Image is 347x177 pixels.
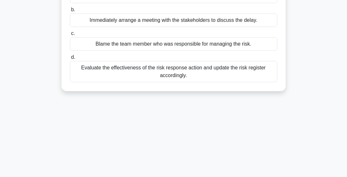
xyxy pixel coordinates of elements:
[71,54,75,60] span: d.
[70,61,277,82] div: Evaluate the effectiveness of the risk response action and update the risk register accordingly.
[70,13,277,27] div: Immediately arrange a meeting with the stakeholders to discuss the delay.
[71,7,75,12] span: b.
[71,31,75,36] span: c.
[70,37,277,51] div: Blame the team member who was responsible for managing the risk.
